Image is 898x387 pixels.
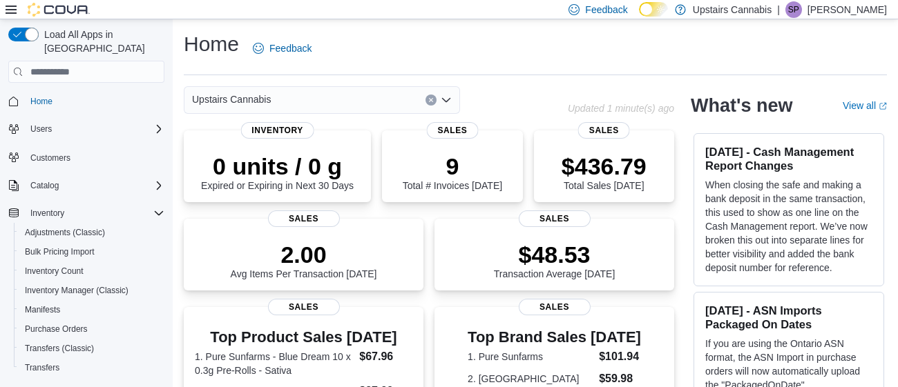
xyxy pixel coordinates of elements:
[267,299,339,315] span: Sales
[3,119,170,139] button: Users
[19,321,164,337] span: Purchase Orders
[14,281,170,300] button: Inventory Manager (Classic)
[693,1,772,18] p: Upstairs Cannabis
[19,263,89,279] a: Inventory Count
[30,123,52,135] span: Users
[25,343,94,354] span: Transfers (Classic)
[25,93,58,110] a: Home
[192,91,271,108] span: Upstairs Cannabis
[201,152,354,191] div: Expired or Expiring in Next 30 Days
[359,348,412,365] dd: $67.96
[25,285,128,296] span: Inventory Manager (Classic)
[518,210,590,227] span: Sales
[231,241,377,268] p: 2.00
[240,122,314,139] span: Inventory
[585,3,627,17] span: Feedback
[843,100,887,111] a: View allExternal link
[14,319,170,339] button: Purchase Orders
[25,121,164,137] span: Users
[201,152,354,180] p: 0 units / 0 g
[25,92,164,110] span: Home
[403,152,502,191] div: Total # Invoices [DATE]
[808,1,887,18] p: [PERSON_NAME]
[231,241,377,279] div: Avg Items Per Transaction [DATE]
[19,359,65,376] a: Transfers
[269,41,312,55] span: Feedback
[691,95,792,117] h2: What's new
[639,2,668,17] input: Dark Mode
[25,246,95,257] span: Bulk Pricing Import
[25,205,164,221] span: Inventory
[441,95,452,106] button: Open list of options
[25,266,84,277] span: Inventory Count
[25,148,164,166] span: Customers
[14,339,170,358] button: Transfers (Classic)
[30,180,59,191] span: Catalog
[19,301,164,318] span: Manifests
[599,348,641,365] dd: $101.94
[25,177,164,194] span: Catalog
[195,350,354,377] dt: 1. Pure Sunfarms - Blue Dream 10 x 0.3g Pre-Rolls - Sativa
[195,329,412,346] h3: Top Product Sales [DATE]
[19,282,164,299] span: Inventory Manager (Classic)
[19,224,111,241] a: Adjustments (Classic)
[785,1,802,18] div: Sean Paradis
[19,263,164,279] span: Inventory Count
[25,227,105,238] span: Adjustments (Classic)
[25,324,88,335] span: Purchase Orders
[19,359,164,376] span: Transfers
[3,176,170,195] button: Catalog
[568,103,674,114] p: Updated 1 minute(s) ago
[30,208,64,219] span: Inventory
[30,152,70,163] span: Customers
[3,91,170,111] button: Home
[19,340,164,357] span: Transfers (Classic)
[426,122,478,139] span: Sales
[879,102,887,110] svg: External link
[19,301,66,318] a: Manifests
[25,205,70,221] button: Inventory
[705,178,872,275] p: When closing the safe and making a bank deposit in the same transaction, this used to show as one...
[426,95,437,106] button: Clear input
[14,242,170,261] button: Bulk Pricing Import
[562,152,647,180] p: $436.79
[403,152,502,180] p: 9
[25,177,64,194] button: Catalog
[19,321,93,337] a: Purchase Orders
[494,241,615,268] p: $48.53
[3,204,170,223] button: Inventory
[777,1,780,18] p: |
[19,282,134,299] a: Inventory Manager (Classic)
[267,210,339,227] span: Sales
[705,145,872,172] h3: [DATE] - Cash Management Report Changes
[19,244,100,260] a: Bulk Pricing Import
[25,304,60,315] span: Manifests
[19,340,99,357] a: Transfers (Classic)
[14,223,170,242] button: Adjustments (Classic)
[705,304,872,331] h3: [DATE] - ASN Imports Packaged On Dates
[494,241,615,279] div: Transaction Average [DATE]
[468,372,593,386] dt: 2. [GEOGRAPHIC_DATA]
[562,152,647,191] div: Total Sales [DATE]
[247,34,317,62] a: Feedback
[184,30,239,58] h1: Home
[468,329,641,346] h3: Top Brand Sales [DATE]
[25,150,76,166] a: Customers
[518,299,590,315] span: Sales
[19,224,164,241] span: Adjustments (Classic)
[25,362,59,373] span: Transfers
[578,122,630,139] span: Sales
[3,147,170,167] button: Customers
[39,28,164,55] span: Load All Apps in [GEOGRAPHIC_DATA]
[19,244,164,260] span: Bulk Pricing Import
[14,358,170,377] button: Transfers
[28,3,90,17] img: Cova
[599,370,641,387] dd: $59.98
[14,261,170,281] button: Inventory Count
[25,121,57,137] button: Users
[30,96,52,107] span: Home
[14,300,170,319] button: Manifests
[468,350,593,364] dt: 1. Pure Sunfarms
[788,1,799,18] span: SP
